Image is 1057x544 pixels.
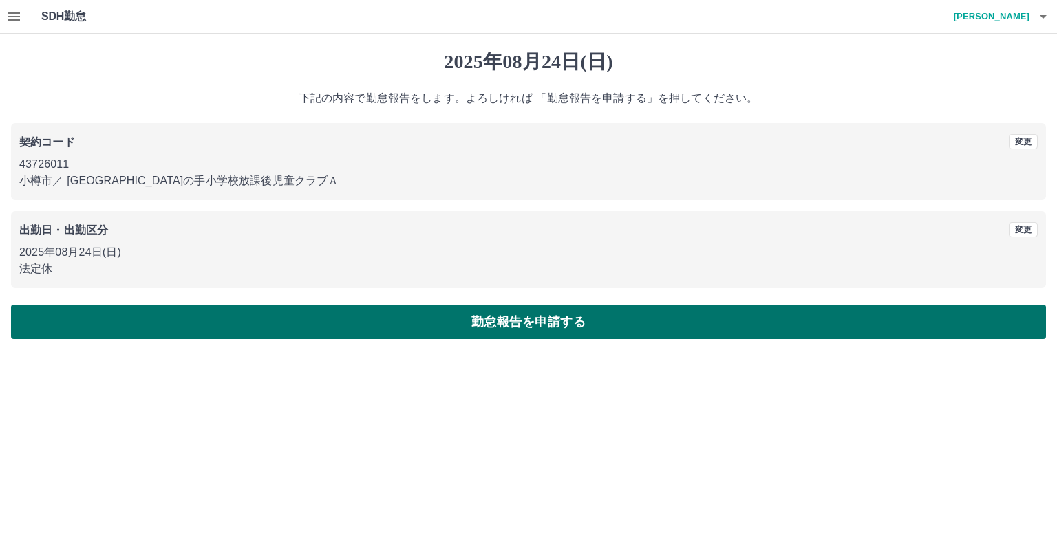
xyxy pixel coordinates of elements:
[1009,134,1038,149] button: 変更
[19,136,75,148] b: 契約コード
[19,261,1038,277] p: 法定休
[11,90,1046,107] p: 下記の内容で勤怠報告をします。よろしければ 「勤怠報告を申請する」を押してください。
[19,173,1038,189] p: 小樽市 ／ [GEOGRAPHIC_DATA]の手小学校放課後児童クラブＡ
[1009,222,1038,237] button: 変更
[19,244,1038,261] p: 2025年08月24日(日)
[11,50,1046,74] h1: 2025年08月24日(日)
[11,305,1046,339] button: 勤怠報告を申請する
[19,156,1038,173] p: 43726011
[19,224,108,236] b: 出勤日・出勤区分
